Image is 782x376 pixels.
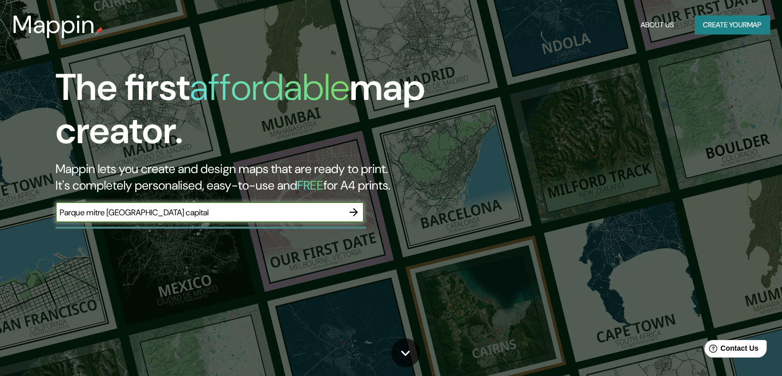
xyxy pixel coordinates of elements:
[12,10,95,39] h3: Mappin
[690,336,771,365] iframe: Help widget launcher
[297,177,323,193] h5: FREE
[636,15,678,35] button: About Us
[56,66,447,161] h1: The first map creator.
[56,207,343,218] input: Choose your favourite place
[95,27,103,35] img: mappin-pin
[56,161,447,194] h2: Mappin lets you create and design maps that are ready to print. It's completely personalised, eas...
[190,63,350,111] h1: affordable
[695,15,770,35] button: Create yourmap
